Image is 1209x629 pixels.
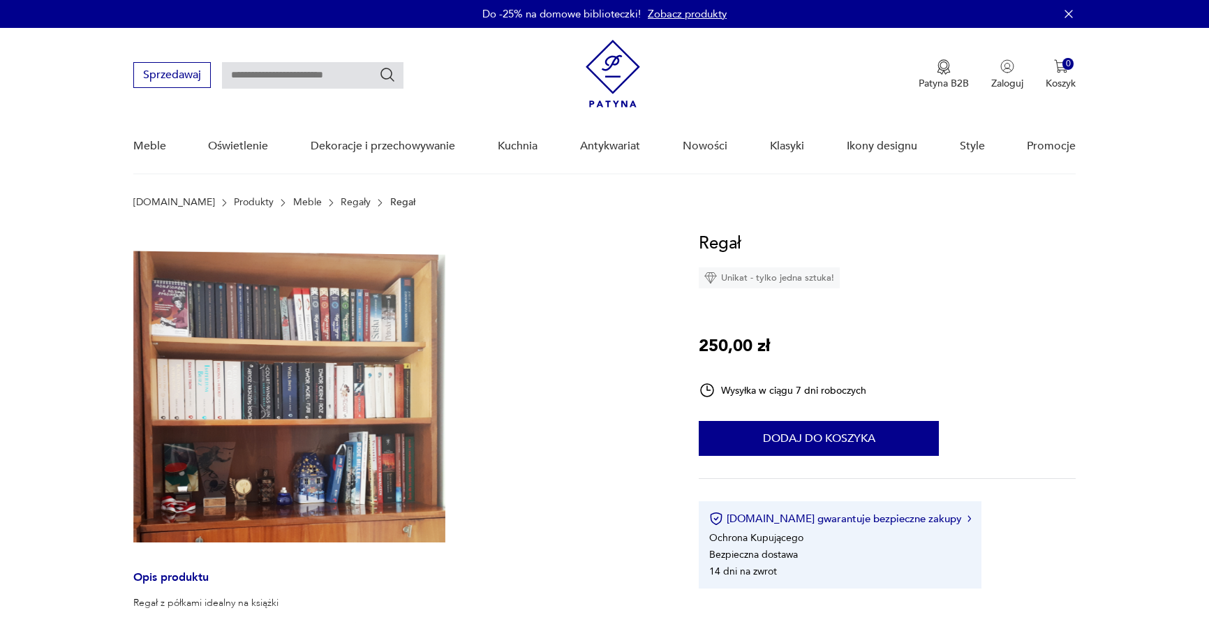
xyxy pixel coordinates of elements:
li: Ochrona Kupującego [709,531,803,545]
a: Dekoracje i przechowywanie [311,119,455,173]
button: Zaloguj [991,59,1023,90]
a: Ikona medaluPatyna B2B [919,59,969,90]
p: Do -25% na domowe biblioteczki! [482,7,641,21]
div: Wysyłka w ciągu 7 dni roboczych [699,382,866,399]
img: Ikona koszyka [1054,59,1068,73]
p: Patyna B2B [919,77,969,90]
a: Kuchnia [498,119,537,173]
img: Zdjęcie produktu Regał [133,230,445,542]
p: 250,00 zł [699,333,770,360]
a: Zobacz produkty [648,7,727,21]
a: Meble [133,119,166,173]
button: 0Koszyk [1046,59,1076,90]
img: Ikona medalu [937,59,951,75]
li: 14 dni na zwrot [709,565,777,578]
img: Ikona strzałki w prawo [967,515,972,522]
a: Klasyki [770,119,804,173]
a: Sprzedawaj [133,71,211,81]
img: Ikonka użytkownika [1000,59,1014,73]
a: Oświetlenie [208,119,268,173]
h1: Regał [699,230,741,257]
a: Regały [341,197,371,208]
a: Style [960,119,985,173]
p: Regał z półkami idealny na książki [133,596,447,610]
button: Dodaj do koszyka [699,421,939,456]
p: Zaloguj [991,77,1023,90]
img: Ikona diamentu [704,272,717,284]
img: Patyna - sklep z meblami i dekoracjami vintage [586,40,640,108]
div: 0 [1062,58,1074,70]
button: Szukaj [379,66,396,83]
p: Regał [390,197,415,208]
img: Ikona certyfikatu [709,512,723,526]
a: Meble [293,197,322,208]
a: [DOMAIN_NAME] [133,197,215,208]
div: Unikat - tylko jedna sztuka! [699,267,840,288]
li: Bezpieczna dostawa [709,548,798,561]
h3: Opis produktu [133,573,666,596]
button: Patyna B2B [919,59,969,90]
a: Antykwariat [580,119,640,173]
a: Nowości [683,119,727,173]
a: Ikony designu [847,119,917,173]
button: [DOMAIN_NAME] gwarantuje bezpieczne zakupy [709,512,971,526]
button: Sprzedawaj [133,62,211,88]
p: Koszyk [1046,77,1076,90]
a: Promocje [1027,119,1076,173]
a: Produkty [234,197,274,208]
